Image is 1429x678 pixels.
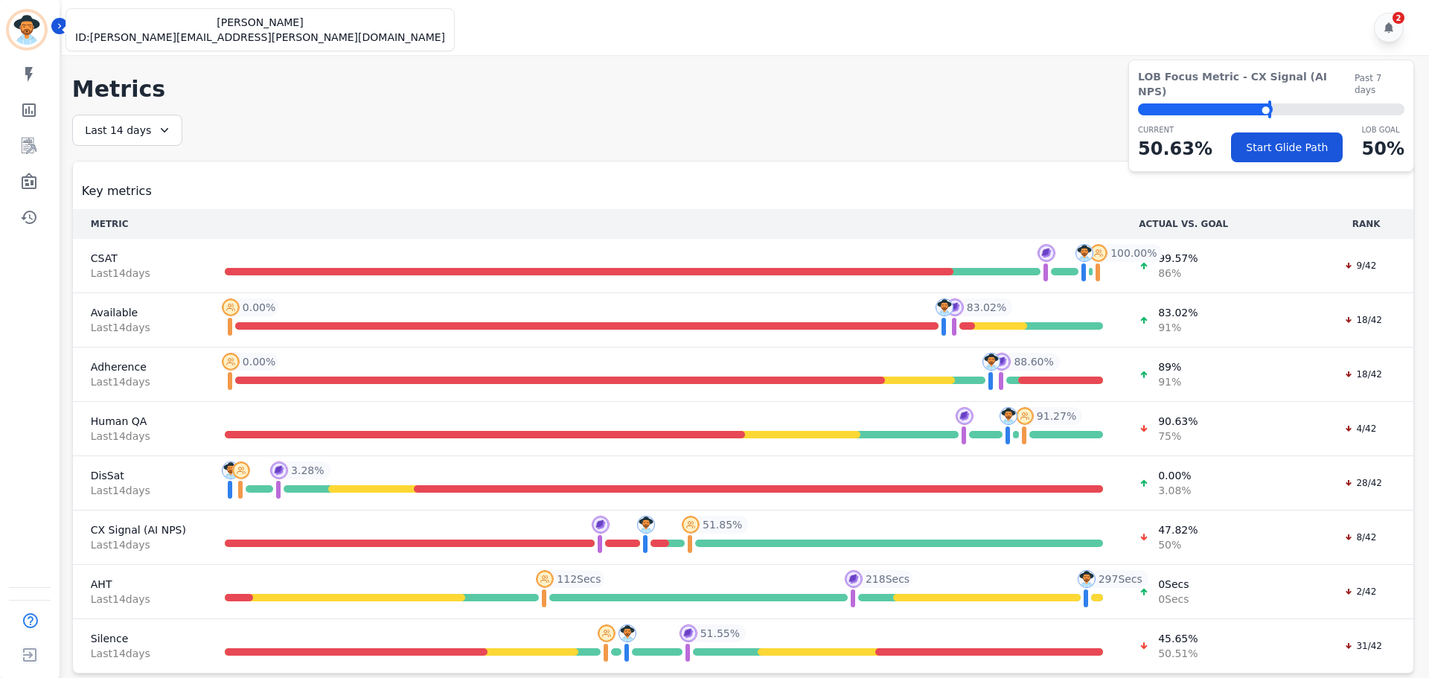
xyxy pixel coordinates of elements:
[1337,476,1390,490] div: 28/42
[222,353,240,371] img: profile-pic
[557,572,601,586] span: 112 Secs
[1355,72,1404,96] span: Past 7 days
[91,414,189,429] span: Human QA
[243,354,275,369] span: 0.00 %
[1016,407,1034,425] img: profile-pic
[845,570,863,588] img: profile-pic
[592,516,610,534] img: profile-pic
[243,300,275,315] span: 0.00 %
[91,537,189,552] span: Last 14 day s
[72,115,182,146] div: Last 14 days
[700,626,740,641] span: 51.55 %
[91,483,189,498] span: Last 14 day s
[1158,251,1198,266] span: 99.57 %
[936,298,953,316] img: profile-pic
[1362,124,1404,135] p: LOB Goal
[1121,209,1319,239] th: ACTUAL VS. GOAL
[1158,429,1198,444] span: 75 %
[1099,572,1142,586] span: 297 Secs
[91,320,189,335] span: Last 14 day s
[270,461,288,479] img: profile-pic
[91,646,189,661] span: Last 14 day s
[91,577,189,592] span: AHT
[1158,592,1189,607] span: 0 Secs
[91,468,189,483] span: DisSat
[618,624,636,642] img: profile-pic
[946,298,964,316] img: profile-pic
[1000,407,1017,425] img: profile-pic
[1138,69,1355,99] span: LOB Focus Metric - CX Signal (AI NPS)
[1158,631,1198,646] span: 45.65 %
[73,209,207,239] th: METRIC
[91,305,189,320] span: Available
[91,266,189,281] span: Last 14 day s
[1014,354,1053,369] span: 88.60 %
[967,300,1006,315] span: 83.02 %
[536,570,554,588] img: profile-pic
[91,359,189,374] span: Adherence
[1138,103,1273,115] div: ⬤
[222,461,240,479] img: profile-pic
[598,624,616,642] img: profile-pic
[9,12,45,48] img: Bordered avatar
[1090,244,1107,262] img: profile-pic
[232,461,250,479] img: profile-pic
[1075,244,1093,262] img: profile-pic
[1319,209,1413,239] th: RANK
[1337,639,1390,653] div: 31/42
[1337,367,1390,382] div: 18/42
[1158,537,1198,552] span: 50 %
[1158,468,1191,483] span: 0.00 %
[1078,570,1096,588] img: profile-pic
[982,353,1000,371] img: profile-pic
[1231,132,1343,162] button: Start Glide Path
[1158,359,1181,374] span: 89 %
[1337,421,1384,436] div: 4/42
[222,298,240,316] img: profile-pic
[72,76,1414,103] h1: Metrics
[1158,483,1191,498] span: 3.08 %
[1158,522,1198,537] span: 47.82 %
[91,429,189,444] span: Last 14 day s
[1337,313,1390,327] div: 18/42
[1158,305,1198,320] span: 83.02 %
[866,572,909,586] span: 218 Secs
[1038,244,1055,262] img: profile-pic
[291,463,324,478] span: 3.28 %
[1158,577,1189,592] span: 0 Secs
[1337,530,1384,545] div: 8/42
[637,516,655,534] img: profile-pic
[91,251,189,266] span: CSAT
[1110,246,1157,260] span: 100.00 %
[993,353,1011,371] img: profile-pic
[91,592,189,607] span: Last 14 day s
[82,182,152,200] span: Key metrics
[1158,320,1198,335] span: 91 %
[1158,266,1198,281] span: 86 %
[1158,414,1198,429] span: 90.63 %
[1362,135,1404,162] p: 50 %
[1037,409,1076,423] span: 91.27 %
[1158,374,1181,389] span: 91 %
[1138,135,1212,162] p: 50.63 %
[91,374,189,389] span: Last 14 day s
[1393,12,1404,24] div: 2
[1337,258,1384,273] div: 9/42
[956,407,974,425] img: profile-pic
[91,522,189,537] span: CX Signal (AI NPS)
[91,631,189,646] span: Silence
[1337,584,1384,599] div: 2/42
[703,517,742,532] span: 51.85 %
[682,516,700,534] img: profile-pic
[1138,124,1212,135] p: CURRENT
[680,624,697,642] img: profile-pic
[1158,646,1198,661] span: 50.51 %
